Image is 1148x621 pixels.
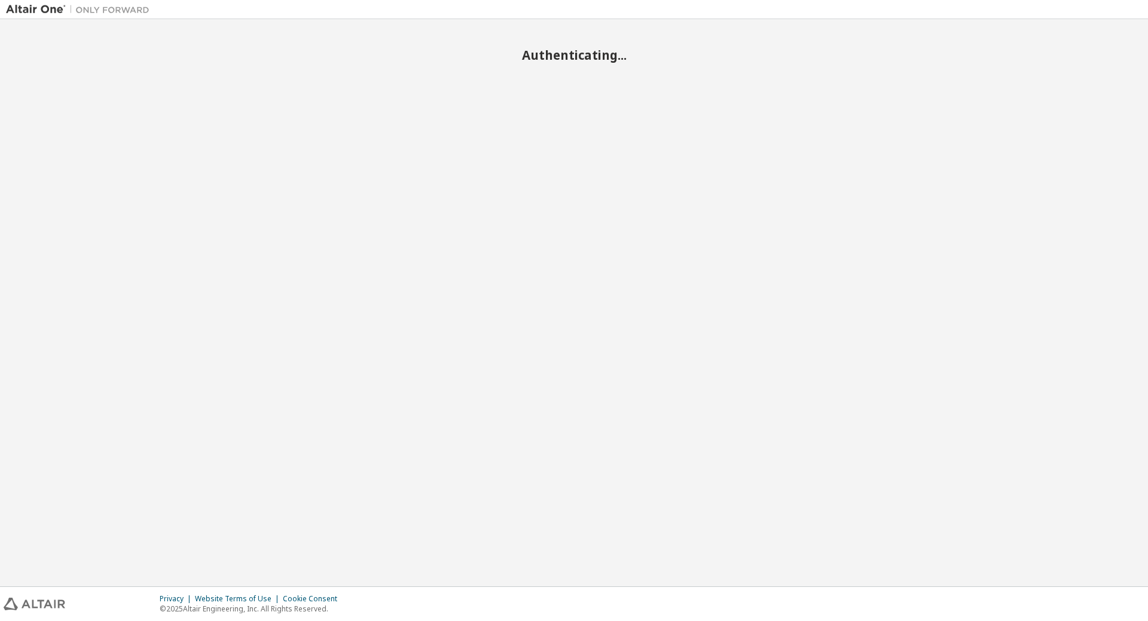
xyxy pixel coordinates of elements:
[283,594,344,604] div: Cookie Consent
[160,604,344,614] p: © 2025 Altair Engineering, Inc. All Rights Reserved.
[160,594,195,604] div: Privacy
[195,594,283,604] div: Website Terms of Use
[6,4,155,16] img: Altair One
[6,47,1142,63] h2: Authenticating...
[4,598,65,610] img: altair_logo.svg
